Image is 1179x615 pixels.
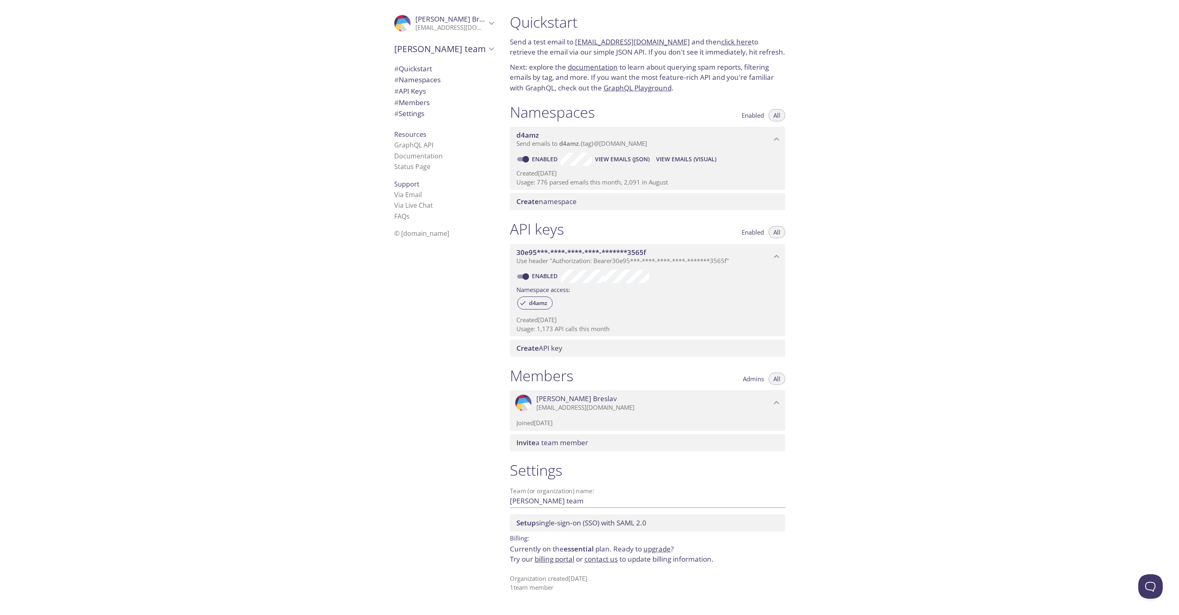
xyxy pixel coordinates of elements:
[768,373,785,385] button: All
[394,86,399,96] span: #
[510,127,785,152] div: d4amz namespace
[388,86,500,97] div: API Keys
[516,197,539,206] span: Create
[510,434,785,451] div: Invite a team member
[656,154,716,164] span: View Emails (Visual)
[510,461,785,479] h1: Settings
[510,544,785,564] p: Currently on the plan.
[613,544,674,553] span: Ready to ?
[516,419,779,427] p: Joined [DATE]
[394,109,399,118] span: #
[510,193,785,210] div: Create namespace
[394,201,433,210] a: Via Live Chat
[584,554,618,564] a: contact us
[531,155,561,163] a: Enabled
[388,10,500,37] div: Simon Breslav
[388,38,500,59] div: Simon's team
[516,130,539,140] span: d4amz
[516,197,577,206] span: namespace
[643,544,671,553] a: upgrade
[516,169,779,178] p: Created [DATE]
[536,394,617,403] span: [PERSON_NAME] Breslav
[516,316,779,324] p: Created [DATE]
[394,86,426,96] span: API Keys
[510,390,785,415] div: Simon Breslav
[595,154,650,164] span: View Emails (JSON)
[394,141,433,149] a: GraphQL API
[516,139,647,147] span: Send emails to . {tag} @[DOMAIN_NAME]
[510,37,785,57] p: Send a test email to and then to retrieve the email via our simple JSON API. If you don't see it ...
[510,574,785,592] p: Organization created [DATE] 1 team member
[592,153,653,166] button: View Emails (JSON)
[559,139,579,147] span: d4amz
[531,272,561,280] a: Enabled
[394,98,430,107] span: Members
[394,75,399,84] span: #
[394,64,432,73] span: Quickstart
[394,229,449,238] span: © [DOMAIN_NAME]
[510,340,785,357] div: Create API Key
[524,299,552,307] span: d4amz
[510,13,785,31] h1: Quickstart
[394,43,486,55] span: [PERSON_NAME] team
[516,518,646,527] span: single-sign-on (SSO) with SAML 2.0
[510,103,595,121] h1: Namespaces
[394,152,443,160] a: Documentation
[536,404,771,412] p: [EMAIL_ADDRESS][DOMAIN_NAME]
[738,373,769,385] button: Admins
[721,37,752,46] a: click here
[768,226,785,238] button: All
[388,108,500,119] div: Team Settings
[516,438,588,447] span: a team member
[653,153,720,166] button: View Emails (Visual)
[516,343,562,353] span: API key
[516,283,570,295] label: Namespace access:
[415,14,496,24] span: [PERSON_NAME] Breslav
[604,83,672,92] a: GraphQL Playground
[406,212,410,221] span: s
[394,98,399,107] span: #
[394,75,441,84] span: Namespaces
[1138,574,1163,599] iframe: Help Scout Beacon - Open
[568,62,618,72] a: documentation
[394,64,399,73] span: #
[394,180,419,189] span: Support
[394,130,426,139] span: Resources
[516,518,536,527] span: Setup
[737,109,769,121] button: Enabled
[516,178,779,187] p: Usage: 776 parsed emails this month, 2,091 in August
[394,109,424,118] span: Settings
[415,24,486,32] p: [EMAIL_ADDRESS][DOMAIN_NAME]
[510,514,785,532] div: Setup SSO
[737,226,769,238] button: Enabled
[768,109,785,121] button: All
[516,343,539,353] span: Create
[510,532,785,543] p: Billing:
[510,367,573,385] h1: Members
[575,37,690,46] a: [EMAIL_ADDRESS][DOMAIN_NAME]
[516,325,779,333] p: Usage: 1,173 API calls this month
[535,554,574,564] a: billing portal
[510,554,714,564] span: Try our or to update billing information.
[516,438,536,447] span: Invite
[510,488,595,494] label: Team (or organization) name:
[510,220,564,238] h1: API keys
[564,544,594,553] span: essential
[394,212,410,221] a: FAQ
[517,297,553,310] div: d4amz
[388,63,500,75] div: Quickstart
[388,74,500,86] div: Namespaces
[394,162,430,171] a: Status Page
[394,190,422,199] a: Via Email
[388,97,500,108] div: Members
[510,62,785,93] p: Next: explore the to learn about querying spam reports, filtering emails by tag, and more. If you...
